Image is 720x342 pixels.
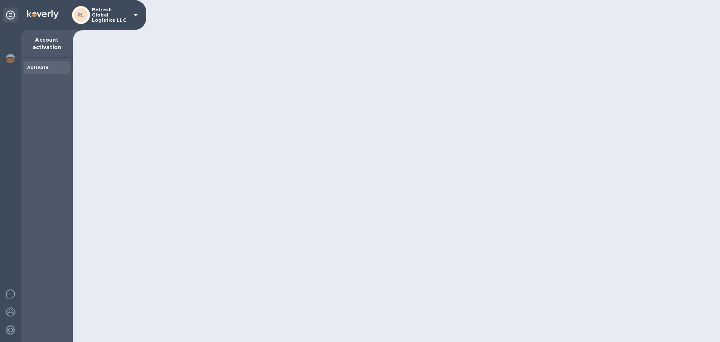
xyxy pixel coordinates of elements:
b: Activate [27,65,49,70]
div: Unpin categories [3,8,18,23]
b: RL [78,12,84,18]
p: Refresh Global Logistics LLC [92,7,129,23]
img: Logo [27,10,58,19]
p: Account activation [27,36,67,51]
